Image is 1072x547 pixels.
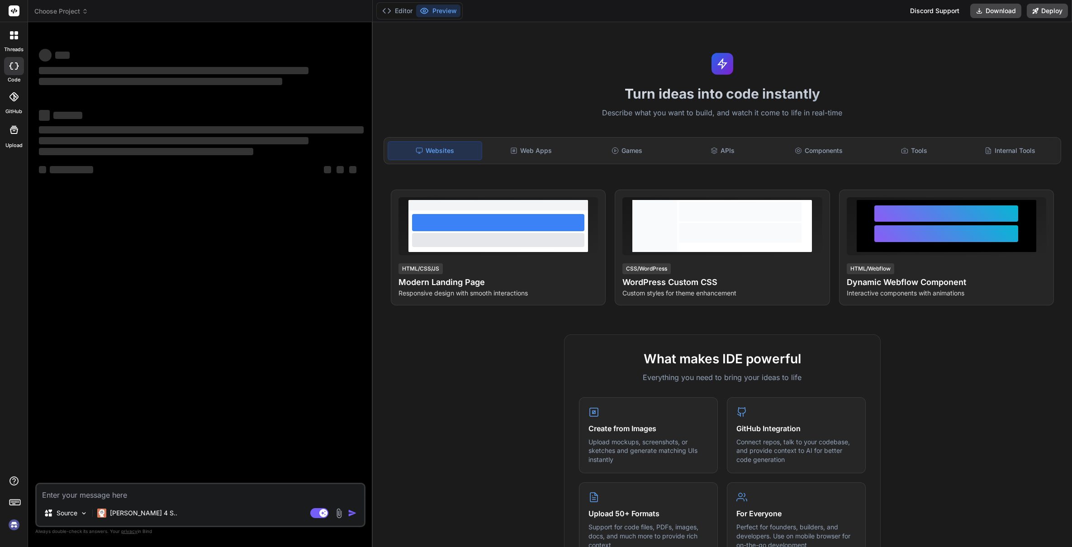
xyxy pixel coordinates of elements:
label: Upload [5,142,23,149]
span: ‌ [55,52,70,59]
img: Pick Models [80,509,88,517]
img: signin [6,517,22,533]
label: threads [4,46,24,53]
h4: Modern Landing Page [398,276,598,289]
span: ‌ [39,148,253,155]
span: ‌ [53,112,82,119]
h4: Create from Images [588,423,708,434]
p: Responsive design with smooth interactions [398,289,598,298]
span: Choose Project [34,7,88,16]
img: Claude 4 Sonnet [97,509,106,518]
p: Everything you need to bring your ideas to life [579,372,866,383]
p: Always double-check its answers. Your in Bind [35,527,365,536]
span: ‌ [39,67,308,74]
h4: GitHub Integration [736,423,856,434]
img: icon [348,509,357,518]
div: APIs [676,141,770,160]
div: HTML/Webflow [847,263,894,274]
p: Interactive components with animations [847,289,1046,298]
p: [PERSON_NAME] 4 S.. [110,509,177,518]
p: Custom styles for theme enhancement [622,289,822,298]
p: Describe what you want to build, and watch it come to life in real-time [378,107,1067,119]
button: Deploy [1027,4,1068,18]
h1: Turn ideas into code instantly [378,86,1067,102]
span: privacy [121,528,138,534]
span: ‌ [324,166,331,173]
button: Preview [416,5,460,17]
span: ‌ [39,137,308,144]
button: Editor [379,5,416,17]
div: Internal Tools [963,141,1057,160]
p: Connect repos, talk to your codebase, and provide context to AI for better code generation [736,438,856,464]
p: Upload mockups, screenshots, or sketches and generate matching UIs instantly [588,438,708,464]
h4: Dynamic Webflow Component [847,276,1046,289]
div: Web Apps [484,141,578,160]
div: HTML/CSS/JS [398,263,443,274]
h4: For Everyone [736,508,856,519]
label: GitHub [5,108,22,115]
span: ‌ [39,49,52,62]
label: code [8,76,20,84]
button: Download [970,4,1021,18]
div: Discord Support [905,4,965,18]
img: attachment [334,508,344,518]
div: CSS/WordPress [622,263,671,274]
span: ‌ [39,166,46,173]
div: Games [580,141,674,160]
span: ‌ [39,110,50,121]
div: Websites [388,141,483,160]
div: Tools [867,141,961,160]
span: ‌ [39,78,282,85]
h4: WordPress Custom CSS [622,276,822,289]
div: Components [772,141,866,160]
span: ‌ [337,166,344,173]
h2: What makes IDE powerful [579,349,866,368]
h4: Upload 50+ Formats [588,508,708,519]
p: Source [57,509,77,518]
span: ‌ [349,166,356,173]
span: ‌ [39,126,364,133]
span: ‌ [50,166,93,173]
